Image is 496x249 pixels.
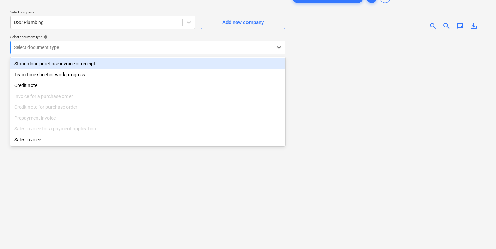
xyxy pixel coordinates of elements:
[429,22,437,30] span: zoom_in
[10,91,285,102] div: Invoice for a purchase order
[470,22,478,30] span: save_alt
[10,35,285,39] div: Select document type
[10,69,285,80] div: Team time sheet or work progress
[456,22,464,30] span: chat
[10,80,285,91] div: Credit note
[10,123,285,134] div: Sales invoice for a payment application
[442,22,451,30] span: zoom_out
[10,58,285,69] div: Standalone purchase invoice or receipt
[10,10,195,16] p: Select company
[201,16,285,29] button: Add new company
[10,112,285,123] div: Prepayment invoice
[462,216,496,249] iframe: Chat Widget
[10,102,285,112] div: Credit note for purchase order
[222,18,264,27] div: Add new company
[10,134,285,145] div: Sales invoice
[42,35,48,39] span: help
